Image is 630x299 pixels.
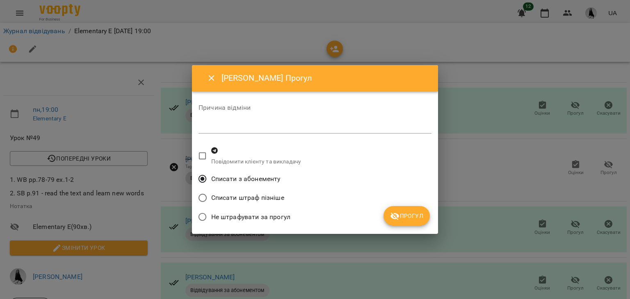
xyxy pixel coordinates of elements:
[211,212,290,222] span: Не штрафувати за прогул
[221,72,428,84] h6: [PERSON_NAME] Прогул
[390,211,423,221] span: Прогул
[211,158,301,166] p: Повідомити клієнту та викладачу
[199,104,431,111] label: Причина відміни
[383,206,430,226] button: Прогул
[211,174,281,184] span: Списати з абонементу
[211,193,284,203] span: Списати штраф пізніше
[202,68,221,88] button: Close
